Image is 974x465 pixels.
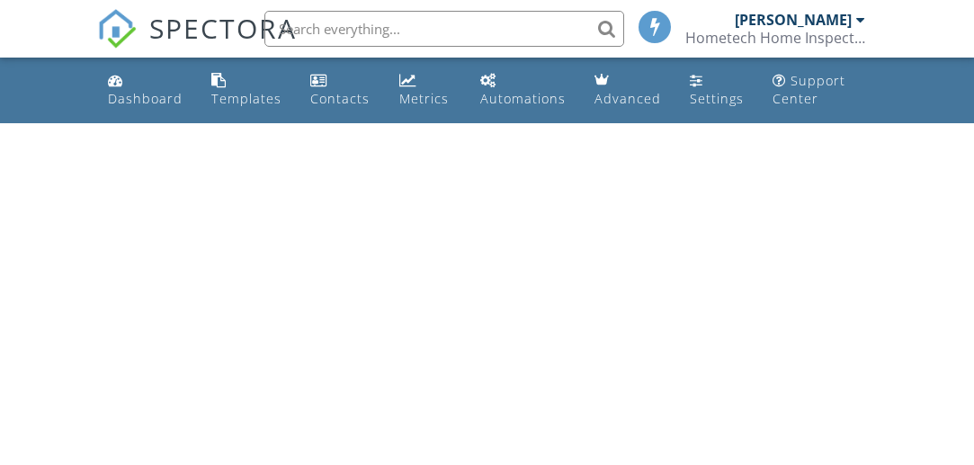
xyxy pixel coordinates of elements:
a: Advanced [587,65,668,116]
div: [PERSON_NAME] [735,11,852,29]
div: Support Center [773,72,845,107]
div: Dashboard [108,90,183,107]
span: SPECTORA [149,9,297,47]
a: Settings [683,65,751,116]
div: Advanced [594,90,661,107]
a: Contacts [303,65,378,116]
div: Automations [480,90,566,107]
div: Settings [690,90,744,107]
div: Hometech Home Inspections [685,29,865,47]
a: Metrics [392,65,459,116]
a: Dashboard [101,65,190,116]
img: The Best Home Inspection Software - Spectora [97,9,137,49]
input: Search everything... [264,11,624,47]
a: Templates [204,65,289,116]
a: Support Center [765,65,872,116]
div: Contacts [310,90,370,107]
div: Metrics [399,90,449,107]
div: Templates [211,90,281,107]
a: SPECTORA [97,24,297,62]
a: Automations (Basic) [473,65,573,116]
